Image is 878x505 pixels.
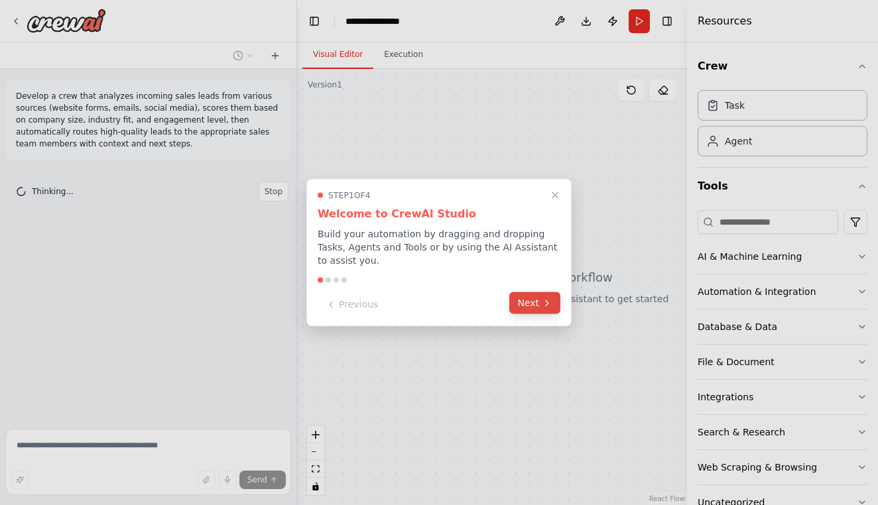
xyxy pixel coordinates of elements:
[328,190,371,201] span: Step 1 of 4
[318,206,560,222] h3: Welcome to CrewAI Studio
[318,294,386,315] button: Previous
[318,227,560,267] p: Build your automation by dragging and dropping Tasks, Agents and Tools or by using the AI Assista...
[547,188,563,203] button: Close walkthrough
[509,292,560,314] button: Next
[305,12,324,30] button: Hide left sidebar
